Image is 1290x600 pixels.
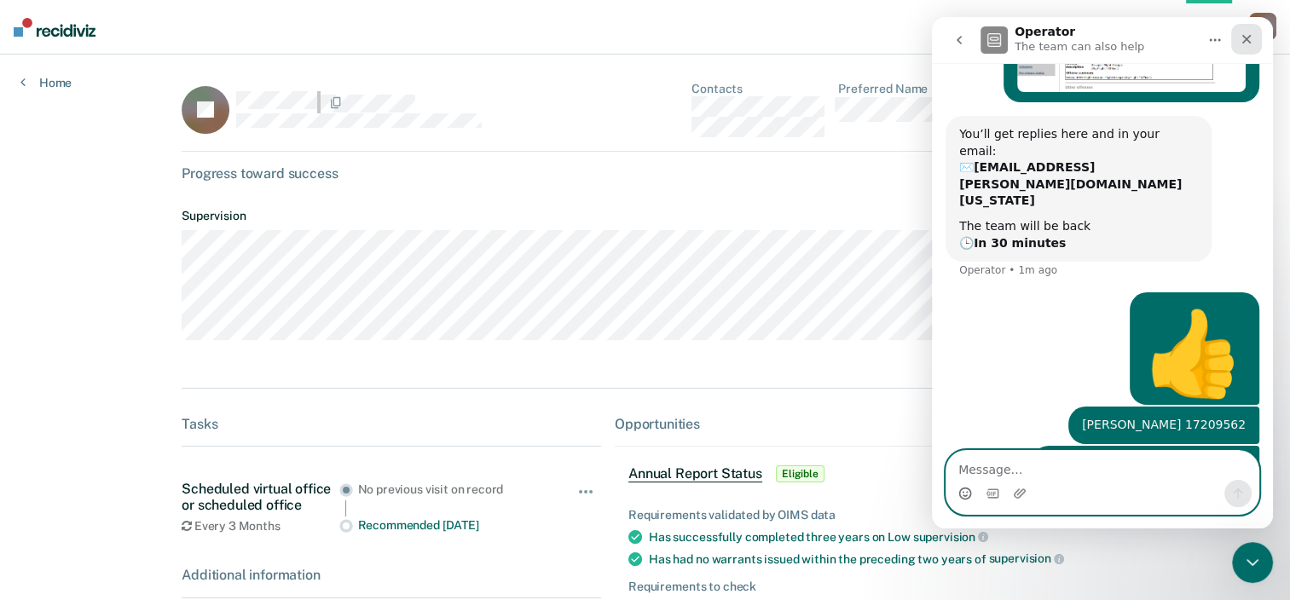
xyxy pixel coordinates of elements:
div: Has successfully completed three years on Low [649,529,1104,545]
div: Every 3 Months [182,519,338,534]
div: Additional information [182,567,601,583]
img: Recidiviz [14,18,95,37]
iframe: Intercom live chat [1232,542,1273,583]
div: Requirements validated by OIMS data [628,508,1104,522]
span: Eligible [776,465,824,482]
dt: Contacts [691,82,824,96]
span: supervision [988,551,1063,565]
div: Tasks [182,416,601,432]
div: A M [1249,13,1276,40]
div: Has had no warrants issued within the preceding two years of [649,551,1104,567]
a: Home [20,75,72,90]
span: Annual Report Status [628,465,762,482]
button: AM [1249,13,1276,40]
div: Annual Report StatusEligible [615,447,1118,501]
div: Scheduled virtual office or scheduled office [182,481,338,513]
span: supervision [913,530,988,544]
div: Recommended [DATE] [358,518,549,533]
div: Requirements to check [628,580,1104,594]
div: Opportunities [615,416,1118,432]
div: Progress toward success [182,165,1118,182]
iframe: Intercom live chat [932,17,1273,528]
dt: Supervision [182,209,1118,223]
div: No previous visit on record [358,482,549,497]
dt: Preferred Name [838,82,971,96]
